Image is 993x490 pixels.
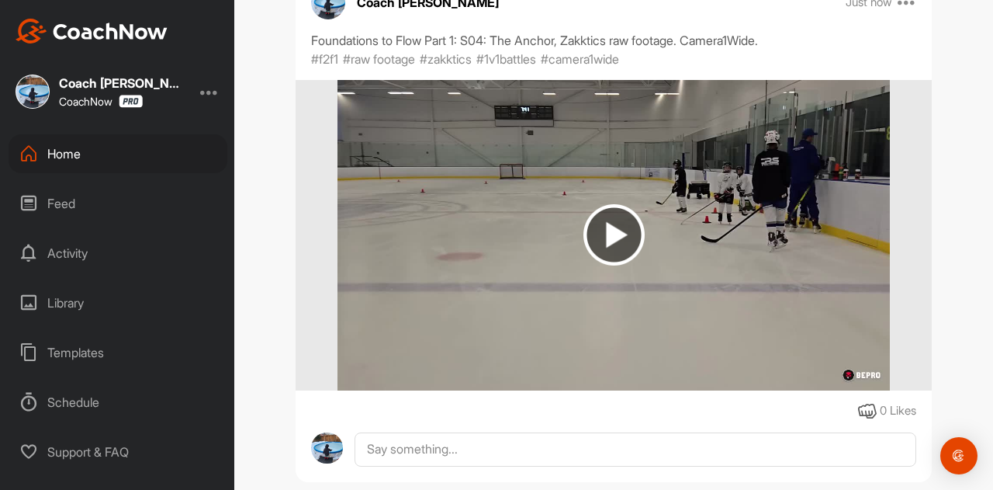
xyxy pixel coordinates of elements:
[311,31,916,50] div: Foundations to Flow Part 1: S04: The Anchor, Zakktics raw footage. Camera1Wide.
[119,95,143,108] img: CoachNow Pro
[9,333,227,372] div: Templates
[9,184,227,223] div: Feed
[476,50,536,68] p: #1v1battles
[16,19,168,43] img: CoachNow
[9,433,227,471] div: Support & FAQ
[9,283,227,322] div: Library
[311,50,338,68] p: #f2f1
[311,433,343,464] img: avatar
[9,134,227,173] div: Home
[59,95,143,108] div: CoachNow
[9,234,227,273] div: Activity
[940,437,977,474] div: Open Intercom Messenger
[880,402,916,420] div: 0 Likes
[343,50,415,68] p: #raw footage
[541,50,619,68] p: #camera1wide
[9,383,227,422] div: Schedule
[583,204,645,266] img: play
[420,50,472,68] p: #zakktics
[59,77,183,89] div: Coach [PERSON_NAME]
[16,75,50,109] img: square_9c4a4b4bc6844270c1d3c4487770f3a3.jpg
[337,80,889,391] img: media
